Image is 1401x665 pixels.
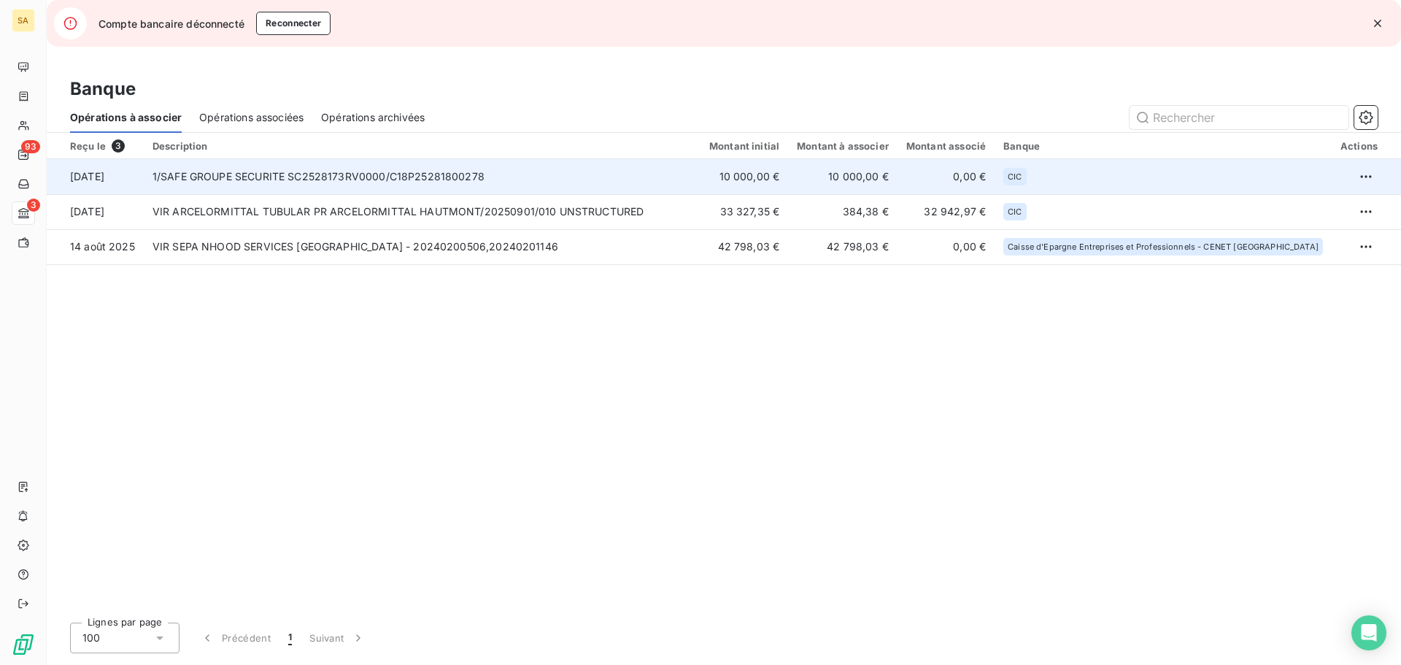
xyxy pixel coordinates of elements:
[301,623,374,653] button: Suivant
[898,229,995,264] td: 0,00 €
[1003,140,1323,152] div: Banque
[70,110,182,125] span: Opérations à associer
[256,12,331,35] button: Reconnecter
[112,139,125,153] span: 3
[898,194,995,229] td: 32 942,97 €
[70,139,135,153] div: Reçu le
[906,140,986,152] div: Montant associé
[700,229,788,264] td: 42 798,03 €
[788,159,898,194] td: 10 000,00 €
[788,229,898,264] td: 42 798,03 €
[321,110,425,125] span: Opérations archivées
[199,110,304,125] span: Opérations associées
[1340,140,1378,152] div: Actions
[288,631,292,645] span: 1
[47,159,144,194] td: [DATE]
[12,633,35,656] img: Logo LeanPay
[1008,207,1022,216] span: CIC
[12,9,35,32] div: SA
[700,194,788,229] td: 33 327,35 €
[144,194,700,229] td: VIR ARCELORMITTAL TUBULAR PR ARCELORMITTAL HAUTMONT/20250901/010 UNSTRUCTURED
[700,159,788,194] td: 10 000,00 €
[1351,615,1386,650] div: Open Intercom Messenger
[1008,172,1022,181] span: CIC
[21,140,40,153] span: 93
[1130,106,1348,129] input: Rechercher
[27,199,40,212] span: 3
[144,159,700,194] td: 1/SAFE GROUPE SECURITE SC2528173RV0000/C18P25281800278
[99,16,244,31] span: Compte bancaire déconnecté
[47,229,144,264] td: 14 août 2025
[709,140,779,152] div: Montant initial
[1008,242,1319,251] span: Caisse d'Epargne Entreprises et Professionnels - CENET [GEOGRAPHIC_DATA]
[153,140,692,152] div: Description
[70,76,136,102] h3: Banque
[191,623,279,653] button: Précédent
[144,229,700,264] td: VIR SEPA NHOOD SERVICES [GEOGRAPHIC_DATA] - 20240200506,20240201146
[82,631,100,645] span: 100
[797,140,889,152] div: Montant à associer
[279,623,301,653] button: 1
[898,159,995,194] td: 0,00 €
[788,194,898,229] td: 384,38 €
[47,194,144,229] td: [DATE]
